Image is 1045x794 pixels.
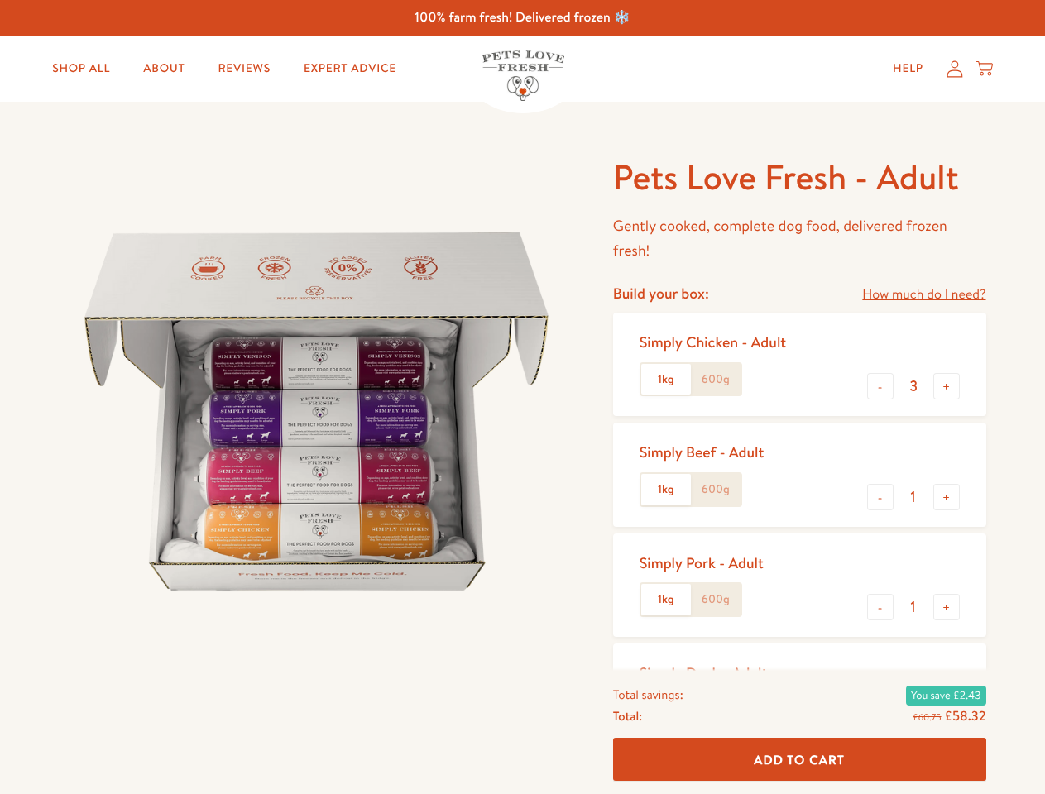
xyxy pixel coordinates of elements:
a: Expert Advice [290,52,410,85]
img: Pets Love Fresh [482,50,564,101]
div: Simply Pork - Adult [640,553,764,572]
button: - [867,373,894,399]
span: Add To Cart [754,750,845,768]
button: + [933,373,960,399]
div: Simply Chicken - Adult [640,332,786,352]
a: Reviews [204,52,283,85]
div: Simply Beef - Adult [640,442,765,462]
s: £60.75 [913,710,941,723]
label: 600g [691,584,741,615]
label: 1kg [641,364,691,395]
div: Simply Duck - Adult [640,663,768,682]
button: - [867,594,894,620]
span: You save £2.43 [906,685,985,705]
label: 1kg [641,584,691,615]
img: Pets Love Fresh - Adult [60,155,573,668]
a: Shop All [39,52,123,85]
a: About [130,52,198,85]
button: + [933,484,960,510]
p: Gently cooked, complete dog food, delivered frozen fresh! [613,213,986,264]
label: 600g [691,364,741,395]
h1: Pets Love Fresh - Adult [613,155,986,200]
a: Help [880,52,937,85]
h4: Build your box: [613,284,709,303]
a: How much do I need? [862,284,985,306]
span: Total: [613,705,642,726]
button: + [933,594,960,620]
span: Total savings: [613,683,683,705]
span: £58.32 [944,706,985,725]
label: 1kg [641,474,691,505]
button: - [867,484,894,510]
label: 600g [691,474,741,505]
button: Add To Cart [613,738,986,782]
